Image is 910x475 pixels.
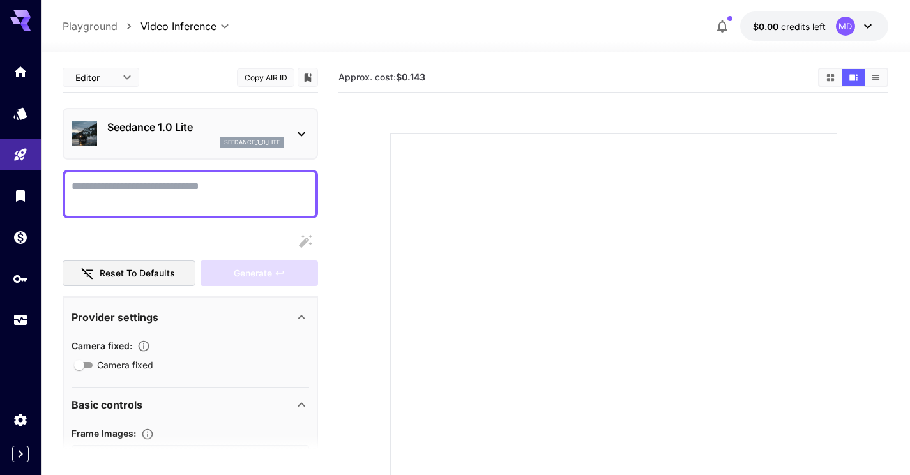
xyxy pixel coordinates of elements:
[140,19,216,34] span: Video Inference
[224,138,280,147] p: seedance_1_0_lite
[819,69,842,86] button: Show media in grid view
[97,358,153,372] span: Camera fixed
[75,71,115,84] span: Editor
[338,72,425,82] span: Approx. cost:
[781,21,826,32] span: credits left
[13,412,28,428] div: Settings
[818,68,888,87] div: Show media in grid viewShow media in video viewShow media in list view
[753,21,781,32] span: $0.00
[740,11,888,41] button: $0.00MD
[753,20,826,33] div: $0.00
[13,188,28,204] div: Library
[107,119,284,135] p: Seedance 1.0 Lite
[63,19,118,34] a: Playground
[13,312,28,328] div: Usage
[63,19,140,34] nav: breadcrumb
[302,70,314,85] button: Add to library
[63,260,195,287] button: Reset to defaults
[12,446,29,462] button: Expand sidebar
[396,72,425,82] b: $0.143
[72,302,309,333] div: Provider settings
[13,147,28,163] div: Playground
[136,428,159,441] button: Upload frame images.
[13,64,28,80] div: Home
[13,229,28,245] div: Wallet
[836,17,855,36] div: MD
[72,340,132,351] span: Camera fixed :
[865,69,887,86] button: Show media in list view
[72,428,136,439] span: Frame Images :
[72,397,142,412] p: Basic controls
[13,271,28,287] div: API Keys
[13,105,28,121] div: Models
[237,68,294,87] button: Copy AIR ID
[72,310,158,325] p: Provider settings
[842,69,865,86] button: Show media in video view
[72,389,309,420] div: Basic controls
[72,114,309,153] div: Seedance 1.0 Liteseedance_1_0_lite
